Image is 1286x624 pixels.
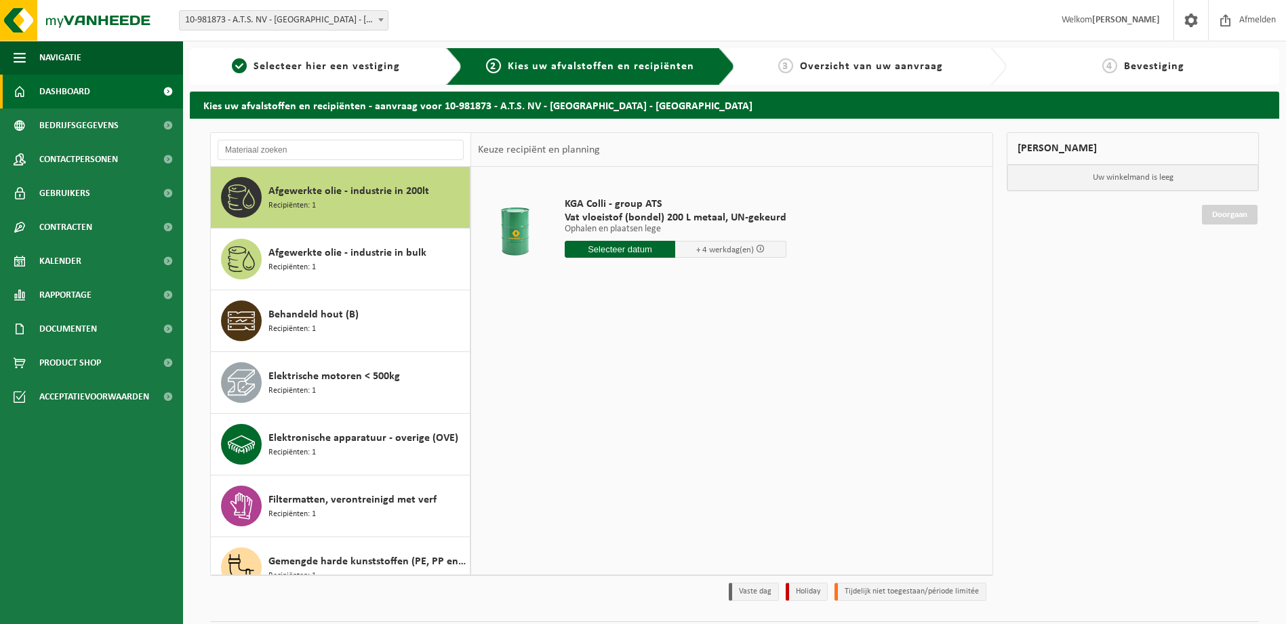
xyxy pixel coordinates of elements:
span: 1 [232,58,247,73]
span: Contactpersonen [39,142,118,176]
span: Kalender [39,244,81,278]
p: Ophalen en plaatsen lege [565,225,786,234]
span: Navigatie [39,41,81,75]
button: Afgewerkte olie - industrie in bulk Recipiënten: 1 [211,229,470,290]
span: Afgewerkte olie - industrie in 200lt [268,183,429,199]
span: Recipiënten: 1 [268,323,316,336]
button: Elektrische motoren < 500kg Recipiënten: 1 [211,352,470,414]
span: Gebruikers [39,176,90,210]
span: Recipiënten: 1 [268,446,316,459]
span: Rapportage [39,278,92,312]
span: Filtermatten, verontreinigd met verf [268,492,437,508]
button: Behandeld hout (B) Recipiënten: 1 [211,290,470,352]
input: Selecteer datum [565,241,676,258]
a: 1Selecteer hier een vestiging [197,58,435,75]
span: Vat vloeistof (bondel) 200 L metaal, UN-gekeurd [565,211,786,225]
li: Holiday [786,583,828,601]
div: [PERSON_NAME] [1007,132,1259,165]
span: KGA Colli - group ATS [565,197,786,211]
span: 10-981873 - A.T.S. NV - LANGERBRUGGE - GENT [179,10,388,31]
span: Acceptatievoorwaarden [39,380,149,414]
span: Overzicht van uw aanvraag [800,61,943,72]
strong: [PERSON_NAME] [1092,15,1160,25]
span: Bevestiging [1124,61,1184,72]
span: Bedrijfsgegevens [39,109,119,142]
input: Materiaal zoeken [218,140,464,160]
span: + 4 werkdag(en) [696,246,754,254]
span: 3 [778,58,793,73]
span: Recipiënten: 1 [268,261,316,274]
span: Recipiënten: 1 [268,570,316,583]
p: Uw winkelmand is leeg [1007,165,1258,191]
span: Behandeld hout (B) [268,307,359,323]
span: Selecteer hier een vestiging [254,61,400,72]
span: 4 [1102,58,1117,73]
span: Elektronische apparatuur - overige (OVE) [268,430,458,446]
span: Recipiënten: 1 [268,508,316,521]
span: 2 [486,58,501,73]
li: Vaste dag [729,583,779,601]
span: Contracten [39,210,92,244]
span: Recipiënten: 1 [268,199,316,212]
span: Gemengde harde kunststoffen (PE, PP en PVC), recycleerbaar (industrieel) [268,553,466,570]
button: Elektronische apparatuur - overige (OVE) Recipiënten: 1 [211,414,470,475]
button: Afgewerkte olie - industrie in 200lt Recipiënten: 1 [211,167,470,229]
span: Documenten [39,312,97,346]
span: Product Shop [39,346,101,380]
span: 10-981873 - A.T.S. NV - LANGERBRUGGE - GENT [180,11,388,30]
li: Tijdelijk niet toegestaan/période limitée [835,583,986,601]
span: Dashboard [39,75,90,109]
span: Kies uw afvalstoffen en recipiënten [508,61,694,72]
button: Filtermatten, verontreinigd met verf Recipiënten: 1 [211,475,470,537]
a: Doorgaan [1202,205,1258,225]
h2: Kies uw afvalstoffen en recipiënten - aanvraag voor 10-981873 - A.T.S. NV - [GEOGRAPHIC_DATA] - [... [190,92,1279,118]
span: Elektrische motoren < 500kg [268,368,400,385]
span: Afgewerkte olie - industrie in bulk [268,245,426,261]
span: Recipiënten: 1 [268,385,316,397]
button: Gemengde harde kunststoffen (PE, PP en PVC), recycleerbaar (industrieel) Recipiënten: 1 [211,537,470,599]
div: Keuze recipiënt en planning [471,133,607,167]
